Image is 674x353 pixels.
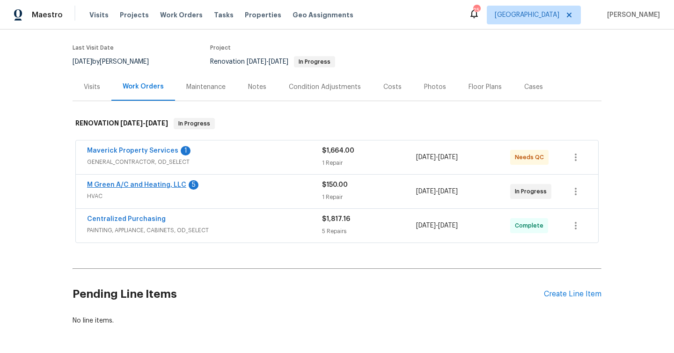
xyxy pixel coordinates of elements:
div: Cases [524,82,543,92]
div: Costs [383,82,402,92]
span: Maestro [32,10,63,20]
span: [DATE] [416,188,436,195]
div: Notes [248,82,266,92]
span: Project [210,45,231,51]
div: 5 Repairs [322,227,416,236]
div: No line items. [73,316,601,325]
span: [DATE] [120,120,143,126]
span: $150.00 [322,182,348,188]
h2: Pending Line Items [73,272,544,316]
div: 5 [189,180,198,190]
span: [DATE] [269,59,288,65]
div: Maintenance [186,82,226,92]
span: In Progress [515,187,550,196]
span: Visits [89,10,109,20]
span: Renovation [210,59,335,65]
span: [GEOGRAPHIC_DATA] [495,10,559,20]
span: In Progress [175,119,214,128]
div: Photos [424,82,446,92]
span: Properties [245,10,281,20]
div: 1 [181,146,190,155]
div: 1 Repair [322,192,416,202]
span: Complete [515,221,547,230]
span: Projects [120,10,149,20]
span: [DATE] [416,222,436,229]
span: - [416,187,458,196]
span: Geo Assignments [293,10,353,20]
div: by [PERSON_NAME] [73,56,160,67]
span: [DATE] [438,222,458,229]
div: 1 Repair [322,158,416,168]
h6: RENOVATION [75,118,168,129]
span: - [416,153,458,162]
span: - [416,221,458,230]
span: $1,817.16 [322,216,350,222]
span: GENERAL_CONTRACTOR, OD_SELECT [87,157,322,167]
span: PAINTING, APPLIANCE, CABINETS, OD_SELECT [87,226,322,235]
span: [DATE] [438,188,458,195]
a: Centralized Purchasing [87,216,166,222]
div: RENOVATION [DATE]-[DATE]In Progress [73,109,601,139]
span: Needs QC [515,153,548,162]
span: - [247,59,288,65]
span: [DATE] [247,59,266,65]
span: [DATE] [73,59,92,65]
span: [PERSON_NAME] [603,10,660,20]
a: Maverick Property Services [87,147,178,154]
span: Last Visit Date [73,45,114,51]
span: In Progress [295,59,334,65]
span: [DATE] [416,154,436,161]
span: HVAC [87,191,322,201]
div: 25 [473,6,480,15]
span: Tasks [214,12,234,18]
span: Work Orders [160,10,203,20]
div: Visits [84,82,100,92]
span: [DATE] [146,120,168,126]
span: - [120,120,168,126]
div: Work Orders [123,82,164,91]
span: [DATE] [438,154,458,161]
div: Floor Plans [469,82,502,92]
div: Create Line Item [544,290,601,299]
div: Condition Adjustments [289,82,361,92]
a: M Green A/C and Heating, LLC [87,182,186,188]
span: $1,664.00 [322,147,354,154]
